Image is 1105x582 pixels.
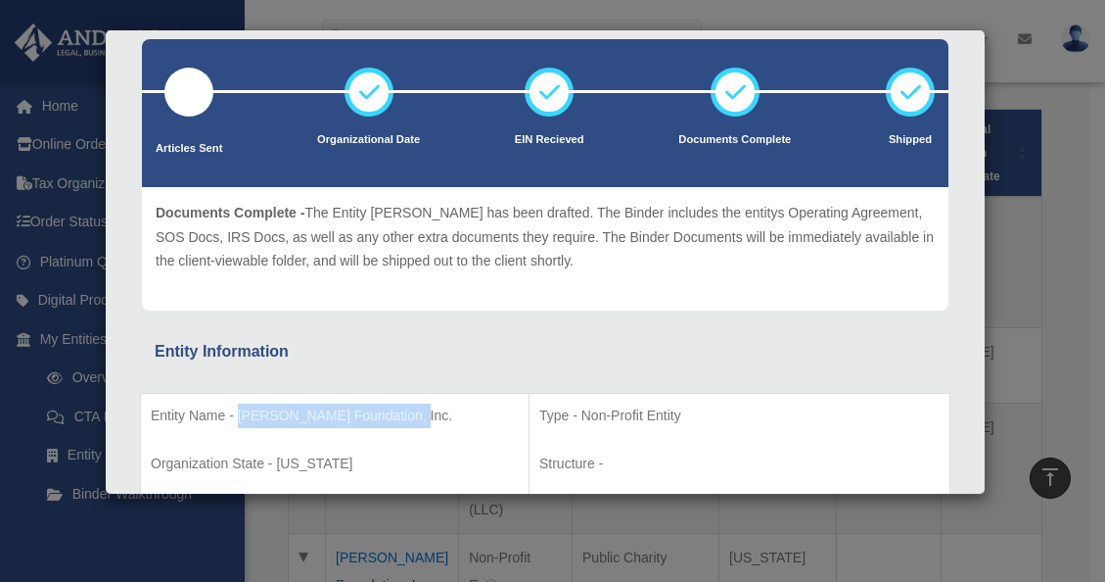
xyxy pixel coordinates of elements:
p: Articles Sent [156,139,222,159]
p: Structure - [539,452,940,476]
p: EIN Recieved [515,130,584,150]
p: Organization State - [US_STATE] [151,452,519,476]
p: Organizational Date [317,130,420,150]
p: The Entity [PERSON_NAME] has been drafted. The Binder includes the entitys Operating Agreement, S... [156,201,935,273]
p: Documents Complete [678,130,791,150]
p: Entity Name - [PERSON_NAME] Foundation, Inc. [151,404,519,428]
p: Shipped [886,130,935,150]
div: Entity Information [155,338,936,365]
p: Type - Non-Profit Entity [539,404,940,428]
span: Documents Complete - [156,205,304,220]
